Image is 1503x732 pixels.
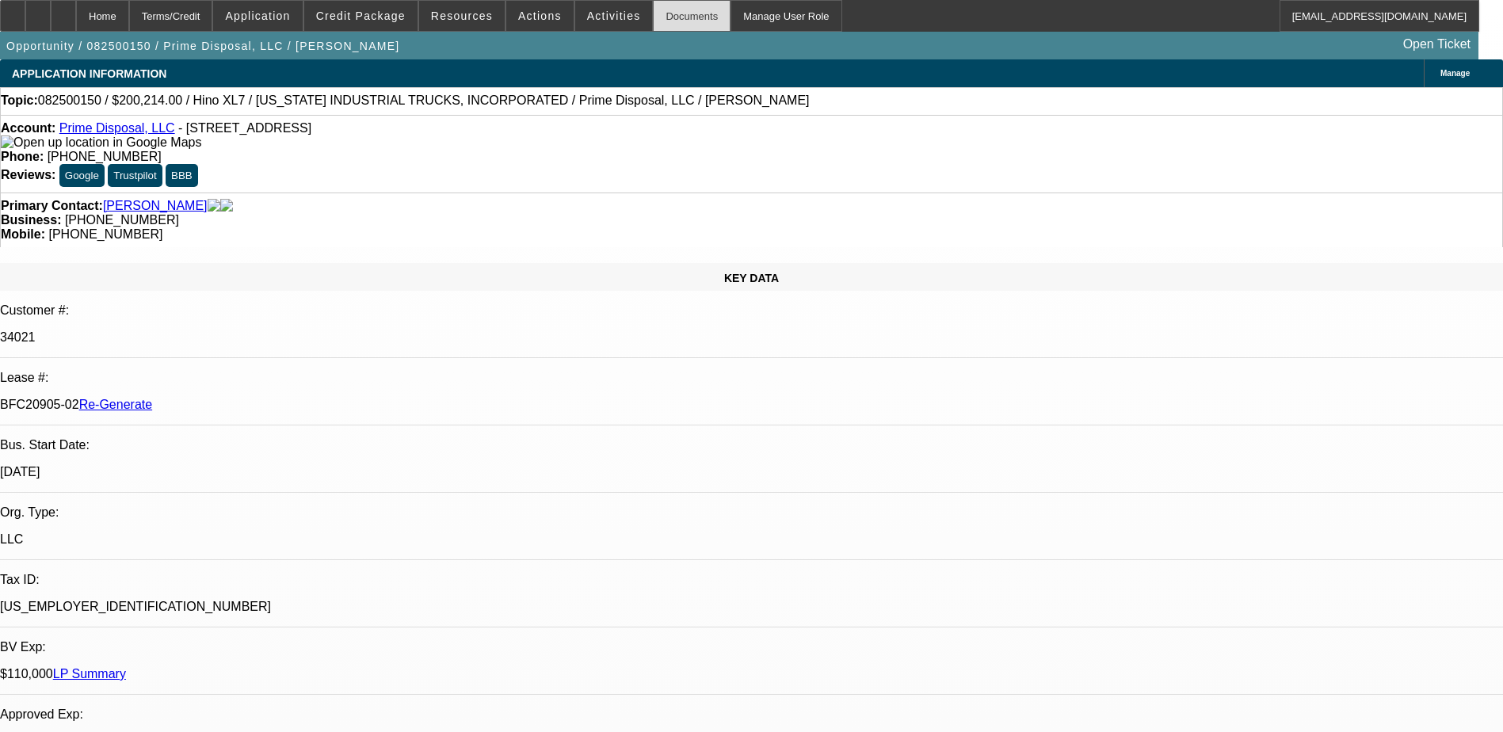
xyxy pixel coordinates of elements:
[79,398,153,411] a: Re-Generate
[103,199,208,213] a: [PERSON_NAME]
[48,150,162,163] span: [PHONE_NUMBER]
[1,135,201,150] img: Open up location in Google Maps
[419,1,505,31] button: Resources
[1,135,201,149] a: View Google Maps
[48,227,162,241] span: [PHONE_NUMBER]
[575,1,653,31] button: Activities
[1440,69,1470,78] span: Manage
[316,10,406,22] span: Credit Package
[1,168,55,181] strong: Reviews:
[518,10,562,22] span: Actions
[53,667,126,681] a: LP Summary
[213,1,302,31] button: Application
[38,93,810,108] span: 082500150 / $200,214.00 / Hino XL7 / [US_STATE] INDUSTRIAL TRUCKS, INCORPORATED / Prime Disposal,...
[208,199,220,213] img: facebook-icon.png
[724,272,779,284] span: KEY DATA
[1397,31,1477,58] a: Open Ticket
[1,121,55,135] strong: Account:
[166,164,198,187] button: BBB
[108,164,162,187] button: Trustpilot
[1,227,45,241] strong: Mobile:
[1,199,103,213] strong: Primary Contact:
[220,199,233,213] img: linkedin-icon.png
[59,121,175,135] a: Prime Disposal, LLC
[1,213,61,227] strong: Business:
[178,121,311,135] span: - [STREET_ADDRESS]
[1,150,44,163] strong: Phone:
[6,40,399,52] span: Opportunity / 082500150 / Prime Disposal, LLC / [PERSON_NAME]
[225,10,290,22] span: Application
[65,213,179,227] span: [PHONE_NUMBER]
[12,67,166,80] span: APPLICATION INFORMATION
[1,93,38,108] strong: Topic:
[587,10,641,22] span: Activities
[506,1,574,31] button: Actions
[59,164,105,187] button: Google
[431,10,493,22] span: Resources
[304,1,418,31] button: Credit Package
